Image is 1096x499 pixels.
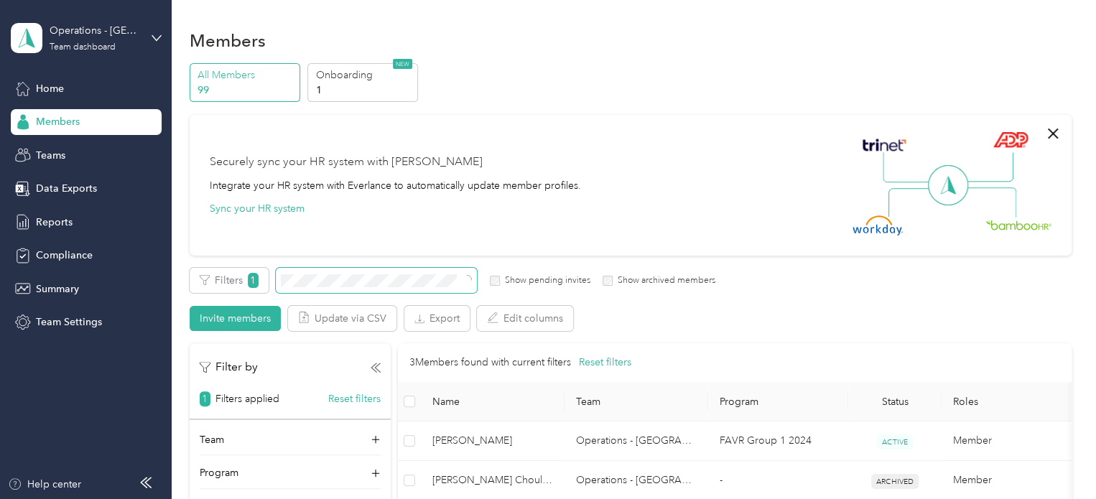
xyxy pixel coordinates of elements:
[942,382,1085,421] th: Roles
[8,477,81,492] button: Help center
[36,281,79,297] span: Summary
[432,472,553,488] span: [PERSON_NAME] Choularath
[210,178,581,193] div: Integrate your HR system with Everlance to automatically update member profiles.
[883,152,933,183] img: Line Left Up
[985,220,1051,230] img: BambooHR
[613,274,715,287] label: Show archived members
[421,421,565,461] td: Austin G. Mckellar
[200,465,238,480] p: Program
[288,306,396,331] button: Update via CSV
[328,391,381,406] button: Reset filters
[877,434,913,449] span: ACTIVE
[708,382,848,421] th: Program
[50,43,116,52] div: Team dashboard
[565,421,708,461] td: Operations - Sacramento
[190,306,281,331] button: Invite members
[848,382,942,421] th: Status
[853,215,903,235] img: Workday
[942,421,1085,461] td: Member
[859,135,909,155] img: Trinet
[963,152,1013,182] img: Line Right Up
[316,67,414,83] p: Onboarding
[198,67,295,83] p: All Members
[36,314,102,330] span: Team Settings
[708,421,848,461] td: FAVR Group 1 2024
[200,391,210,406] span: 1
[500,274,590,287] label: Show pending invites
[36,114,80,129] span: Members
[421,382,565,421] th: Name
[579,355,631,370] button: Reset filters
[190,33,266,48] h1: Members
[200,358,258,376] p: Filter by
[1016,419,1096,499] iframe: Everlance-gr Chat Button Frame
[200,432,224,447] p: Team
[871,474,919,489] span: ARCHIVED
[36,215,73,230] span: Reports
[190,268,269,293] button: Filters1
[36,148,65,163] span: Teams
[248,273,259,288] span: 1
[404,306,470,331] button: Export
[36,81,64,96] span: Home
[966,187,1016,218] img: Line Right Down
[409,355,571,370] p: 3 Members found with current filters
[50,23,139,38] div: Operations - [GEOGRAPHIC_DATA]
[993,131,1028,148] img: ADP
[210,201,305,216] button: Sync your HR system
[432,433,553,449] span: [PERSON_NAME]
[198,83,295,98] p: 99
[316,83,414,98] p: 1
[477,306,573,331] button: Edit columns
[432,396,553,408] span: Name
[888,187,938,217] img: Line Left Down
[36,181,97,196] span: Data Exports
[393,59,412,69] span: NEW
[215,391,279,406] p: Filters applied
[210,154,483,171] div: Securely sync your HR system with [PERSON_NAME]
[36,248,93,263] span: Compliance
[565,382,708,421] th: Team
